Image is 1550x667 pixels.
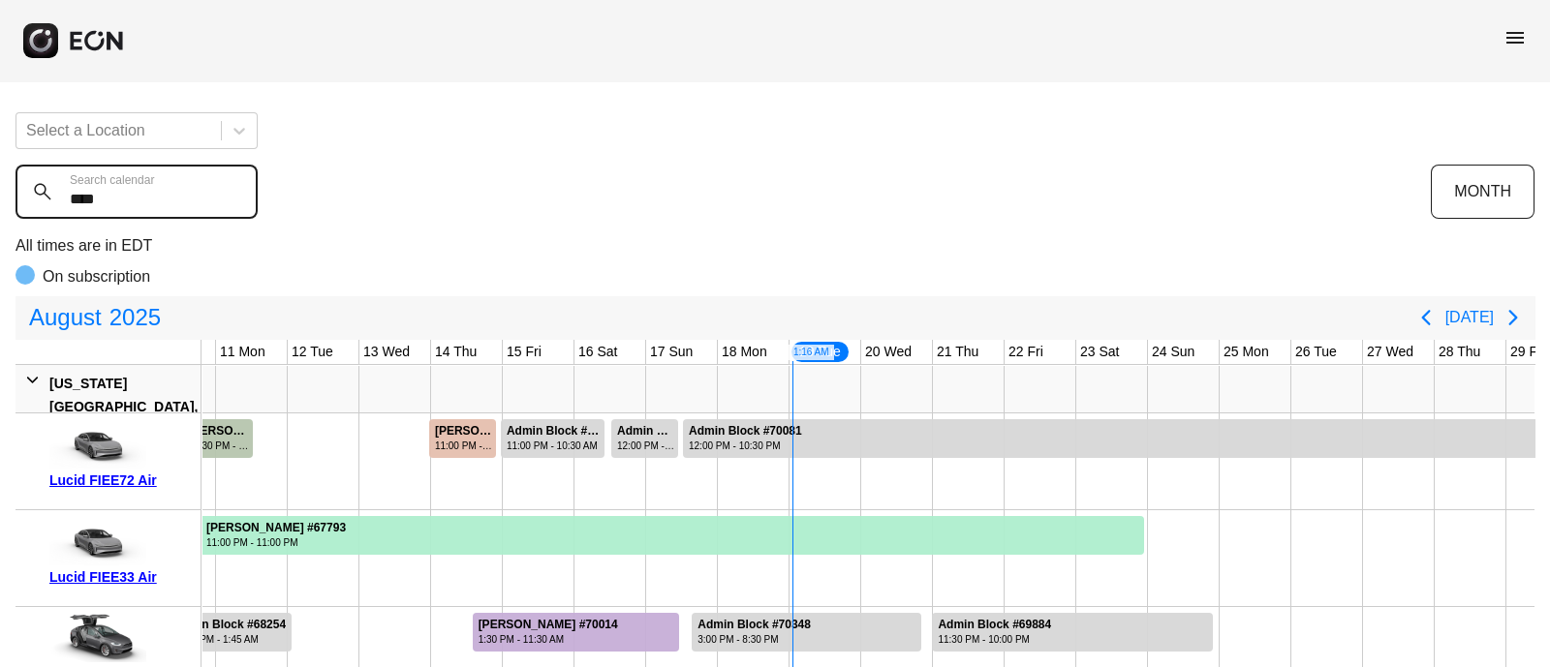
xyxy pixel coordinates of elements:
div: [PERSON_NAME] #69948 [435,424,494,439]
div: Rented for 4 days by Admin Block Current status is rental [931,607,1213,652]
div: Admin Block #70081 [689,424,802,439]
div: Lucid FIEE33 Air [49,565,194,589]
div: 3:00 PM - 8:30 PM [697,632,811,647]
div: Admin Block #68254 [173,618,287,632]
div: 27 Wed [1363,340,1417,364]
div: 24 Sun [1148,340,1198,364]
div: Admin Block #70348 [697,618,811,632]
span: menu [1503,26,1527,49]
div: Lucid FIEE72 Air [49,469,194,492]
div: Rented for 1 days by Alexis Ghamandi Current status is late [428,413,497,458]
div: 11 Mon [216,340,269,364]
div: 14 Thu [431,340,480,364]
div: [US_STATE][GEOGRAPHIC_DATA], [GEOGRAPHIC_DATA] [49,372,198,441]
button: MONTH [1431,165,1534,219]
div: 29 Fri [1506,340,1549,364]
div: Rented for 4 days by Admin Block Current status is rental [691,607,922,652]
div: 11:00 PM - 10:30 AM [507,439,603,453]
div: 12:00 PM - 11:00 AM [617,439,676,453]
div: [PERSON_NAME] #67793 [206,521,346,535]
img: car [49,614,146,662]
div: 13 Wed [359,340,414,364]
div: 19 Tue [790,340,851,364]
div: 22 Fri [1005,340,1047,364]
div: 26 Tue [1291,340,1341,364]
div: 17 Sun [646,340,697,364]
div: Admin Block #70080 [507,424,603,439]
div: 28 Thu [1435,340,1484,364]
div: 12:00 PM - 10:30 PM [689,439,802,453]
span: August [25,298,106,337]
div: [PERSON_NAME] #70014 [479,618,618,632]
div: Rented for 3 days by Jaime Peele Current status is cleaning [472,607,681,652]
button: Next page [1494,298,1533,337]
button: [DATE] [1445,300,1494,335]
div: 18 Mon [718,340,771,364]
div: 15 Fri [503,340,545,364]
div: [PERSON_NAME] #69411 [189,424,251,439]
p: All times are in EDT [15,234,1534,258]
div: 11:30 PM - 10:00 PM [938,632,1051,647]
div: 10:30 PM - 1:45 AM [173,632,287,647]
div: 12 Tue [288,340,337,364]
div: 20 Wed [861,340,915,364]
div: 1:30 PM - 11:30 AM [479,632,618,647]
button: Previous page [1407,298,1445,337]
div: 25 Mon [1220,340,1273,364]
p: On subscription [43,265,150,288]
div: Rented for 1 days by Ncho Monnet Current status is completed [182,413,254,458]
div: Admin Block #69884 [938,618,1051,632]
div: 21 Thu [933,340,982,364]
button: August2025 [17,298,172,337]
div: 16 Sat [574,340,621,364]
div: 11:00 PM - 11:00 PM [206,535,346,550]
div: Rented for 2 days by Admin Block Current status is rental [500,413,605,458]
img: car [49,517,146,565]
label: Search calendar [70,172,154,188]
div: Rented for 1 days by Admin Block Current status is rental [610,413,679,458]
img: car [49,420,146,469]
div: 23 Sat [1076,340,1123,364]
div: 12:30 PM - 12:30 PM [189,439,251,453]
div: 11:00 PM - 10:00 PM [435,439,494,453]
div: Admin Block #70167 [617,424,676,439]
span: 2025 [106,298,165,337]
